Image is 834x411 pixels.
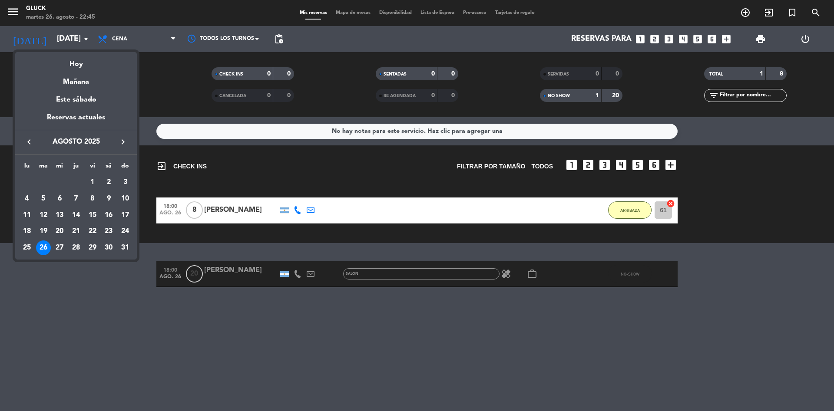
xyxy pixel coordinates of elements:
td: 26 de agosto de 2025 [35,240,52,256]
th: domingo [117,161,133,174]
td: 10 de agosto de 2025 [117,191,133,207]
th: sábado [101,161,117,174]
th: jueves [68,161,84,174]
div: 9 [101,191,116,206]
div: Reservas actuales [15,112,137,130]
div: 1 [85,175,100,190]
div: 25 [20,240,34,255]
div: 19 [36,224,51,239]
div: 21 [69,224,83,239]
td: 23 de agosto de 2025 [101,223,117,240]
td: 11 de agosto de 2025 [19,207,35,224]
div: 24 [118,224,132,239]
button: keyboard_arrow_left [21,136,37,148]
div: Mañana [15,70,137,88]
div: 2 [101,175,116,190]
td: 21 de agosto de 2025 [68,223,84,240]
th: lunes [19,161,35,174]
td: 5 de agosto de 2025 [35,191,52,207]
div: 17 [118,208,132,223]
div: 31 [118,240,132,255]
td: 4 de agosto de 2025 [19,191,35,207]
td: 29 de agosto de 2025 [84,240,101,256]
div: 10 [118,191,132,206]
div: Hoy [15,52,137,70]
div: 7 [69,191,83,206]
td: 15 de agosto de 2025 [84,207,101,224]
div: 15 [85,208,100,223]
td: 25 de agosto de 2025 [19,240,35,256]
div: 29 [85,240,100,255]
div: 20 [52,224,67,239]
td: 30 de agosto de 2025 [101,240,117,256]
th: martes [35,161,52,174]
div: 8 [85,191,100,206]
i: keyboard_arrow_left [24,137,34,147]
div: 14 [69,208,83,223]
div: Este sábado [15,88,137,112]
td: 24 de agosto de 2025 [117,223,133,240]
td: 6 de agosto de 2025 [51,191,68,207]
td: 8 de agosto de 2025 [84,191,101,207]
td: 17 de agosto de 2025 [117,207,133,224]
th: viernes [84,161,101,174]
td: 18 de agosto de 2025 [19,223,35,240]
button: keyboard_arrow_right [115,136,131,148]
td: 22 de agosto de 2025 [84,223,101,240]
td: 16 de agosto de 2025 [101,207,117,224]
td: 12 de agosto de 2025 [35,207,52,224]
div: 28 [69,240,83,255]
div: 11 [20,208,34,223]
div: 12 [36,208,51,223]
div: 22 [85,224,100,239]
div: 6 [52,191,67,206]
div: 3 [118,175,132,190]
td: 7 de agosto de 2025 [68,191,84,207]
td: 20 de agosto de 2025 [51,223,68,240]
div: 26 [36,240,51,255]
div: 27 [52,240,67,255]
td: 19 de agosto de 2025 [35,223,52,240]
div: 18 [20,224,34,239]
td: 1 de agosto de 2025 [84,174,101,191]
div: 13 [52,208,67,223]
div: 30 [101,240,116,255]
div: 4 [20,191,34,206]
td: 2 de agosto de 2025 [101,174,117,191]
td: AGO. [19,174,84,191]
td: 9 de agosto de 2025 [101,191,117,207]
th: miércoles [51,161,68,174]
div: 16 [101,208,116,223]
td: 27 de agosto de 2025 [51,240,68,256]
td: 31 de agosto de 2025 [117,240,133,256]
div: 23 [101,224,116,239]
td: 13 de agosto de 2025 [51,207,68,224]
div: 5 [36,191,51,206]
td: 3 de agosto de 2025 [117,174,133,191]
td: 28 de agosto de 2025 [68,240,84,256]
i: keyboard_arrow_right [118,137,128,147]
span: agosto 2025 [37,136,115,148]
td: 14 de agosto de 2025 [68,207,84,224]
